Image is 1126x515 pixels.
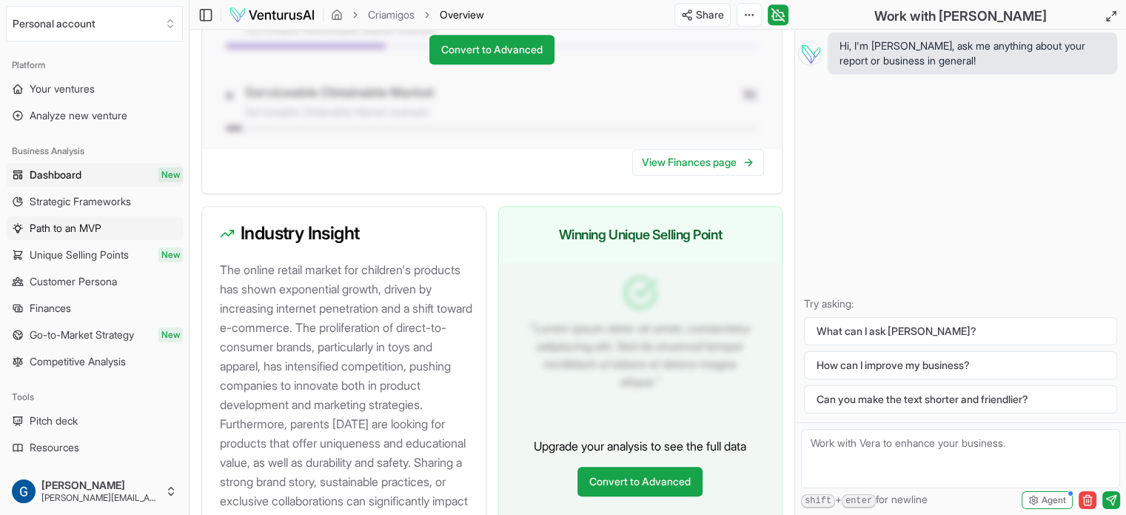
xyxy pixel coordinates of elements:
a: Convert to Advanced [577,467,703,496]
a: Go-to-Market StrategyNew [6,323,183,347]
nav: breadcrumb [331,7,484,22]
button: Can you make the text shorter and friendlier? [804,385,1117,413]
p: Upgrade your analysis to see the full data [534,437,746,455]
span: New [158,328,183,342]
button: Share [674,3,731,27]
div: Business Analysis [6,139,183,163]
img: Vera [798,41,822,65]
a: Competitive Analysis [6,350,183,373]
span: Strategic Frameworks [30,194,131,209]
span: [PERSON_NAME] [41,479,159,492]
h3: Winning Unique Selling Point [517,225,765,245]
img: ACg8ocKrpEnz0Jk6w2edtZORFTlj4V4dP4tMzu8Es4Dpu-z8Fn6JIg=s96-c [12,479,36,503]
span: Overview [440,7,484,22]
a: Finances [6,296,183,320]
button: Agent [1022,491,1073,509]
span: New [158,247,183,262]
span: Unique Selling Points [30,247,129,262]
a: Customer Persona [6,270,183,293]
a: Unique Selling PointsNew [6,243,183,267]
h3: Industry Insight [220,225,468,242]
span: Hi, I'm [PERSON_NAME], ask me anything about your report or business in general! [840,39,1105,68]
button: What can I ask [PERSON_NAME]? [804,317,1117,345]
a: Convert to Advanced [429,35,554,64]
span: New [158,167,183,182]
a: Analyze new venture [6,104,183,127]
kbd: enter [842,494,876,508]
kbd: shift [801,494,835,508]
a: DashboardNew [6,163,183,187]
a: Resources [6,436,183,459]
span: Pitch deck [30,413,78,428]
span: Customer Persona [30,274,117,289]
button: Select an organization [6,6,183,41]
span: Share [696,7,724,22]
h2: Work with [PERSON_NAME] [874,6,1047,27]
img: logo [229,6,315,24]
a: Criamigos [368,7,415,22]
span: Analyze new venture [30,108,127,123]
a: Path to an MVP [6,216,183,240]
div: Tools [6,385,183,409]
span: Your ventures [30,82,95,96]
a: View Finances page [632,149,764,176]
p: Try asking: [804,296,1117,311]
a: Pitch deck [6,409,183,433]
span: Path to an MVP [30,221,101,236]
span: Agent [1042,494,1066,506]
a: Your ventures [6,77,183,101]
button: How can I improve my business? [804,351,1117,379]
span: Resources [30,440,79,455]
span: Go-to-Market Strategy [30,328,134,342]
span: [PERSON_NAME][EMAIL_ADDRESS][DOMAIN_NAME] [41,492,159,504]
span: Finances [30,301,71,316]
div: Platform [6,53,183,77]
a: Strategic Frameworks [6,190,183,213]
button: [PERSON_NAME][PERSON_NAME][EMAIL_ADDRESS][DOMAIN_NAME] [6,474,183,509]
span: + for newline [801,492,928,508]
span: Competitive Analysis [30,354,126,369]
span: Dashboard [30,167,81,182]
